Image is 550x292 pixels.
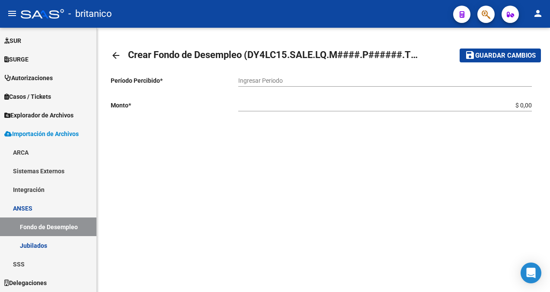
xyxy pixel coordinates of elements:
p: Monto [111,101,238,110]
span: Delegaciones [4,278,47,288]
span: Autorizaciones [4,73,53,83]
span: Casos / Tickets [4,92,51,101]
mat-icon: arrow_back [111,50,121,61]
p: Período Percibido [111,76,238,85]
div: Open Intercom Messenger [521,263,541,283]
button: Guardar cambios [460,49,541,62]
span: Explorador de Archivos [4,110,74,120]
span: Importación de Archivos [4,129,79,139]
span: - britanico [68,4,112,23]
mat-icon: person [533,8,543,19]
mat-icon: menu [7,8,17,19]
span: Guardar cambios [475,52,536,60]
span: SUR [4,36,21,45]
span: Crear Fondo de Desempleo (DY4LC15.SALE.LQ.M####.P######.TXT) [128,49,426,60]
span: SURGE [4,55,29,64]
mat-icon: save [465,50,475,60]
